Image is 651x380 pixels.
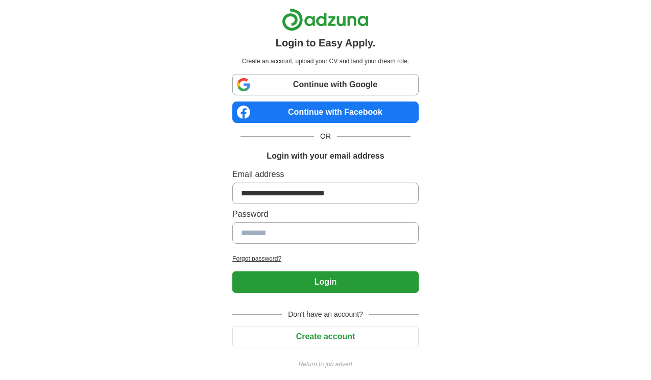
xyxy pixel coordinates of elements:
a: Continue with Google [232,74,419,95]
img: Adzuna logo [282,8,369,31]
a: Return to job advert [232,360,419,369]
label: Password [232,208,419,220]
a: Continue with Facebook [232,102,419,123]
p: Create an account, upload your CV and land your dream role. [234,57,417,66]
button: Login [232,271,419,293]
button: Create account [232,326,419,347]
a: Create account [232,332,419,341]
span: Don't have an account? [282,309,369,320]
label: Email address [232,168,419,181]
a: Forgot password? [232,254,419,263]
span: OR [314,131,337,142]
h1: Login to Easy Apply. [276,35,376,50]
h1: Login with your email address [267,150,384,162]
